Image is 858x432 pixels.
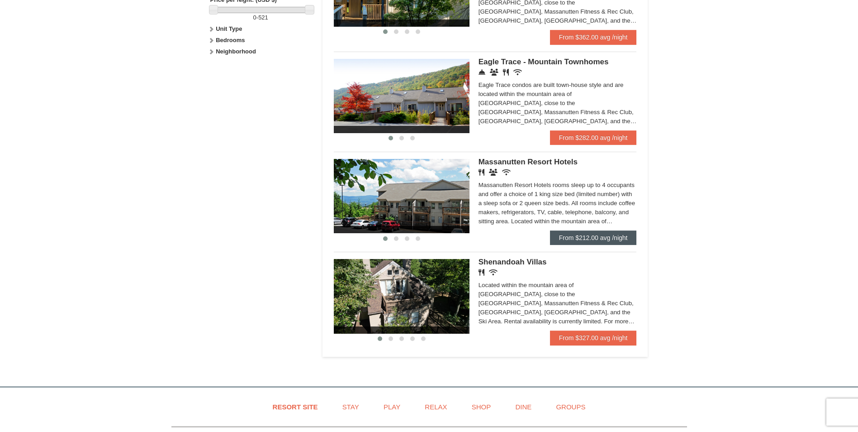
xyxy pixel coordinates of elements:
a: Stay [331,397,370,417]
span: Massanutten Resort Hotels [479,158,578,166]
a: Relax [413,397,458,417]
a: From $327.00 avg /night [550,331,637,345]
a: From $212.00 avg /night [550,230,637,245]
div: Massanutten Resort Hotels rooms sleep up to 4 occupants and offer a choice of 1 king size bed (li... [479,181,637,226]
i: Wireless Internet (free) [489,269,498,276]
i: Wireless Internet (free) [502,169,511,176]
i: Restaurant [479,269,484,276]
a: Dine [504,397,543,417]
a: From $282.00 avg /night [550,130,637,145]
span: Shenandoah Villas [479,258,547,266]
strong: Unit Type [216,25,242,32]
label: - [210,13,311,22]
span: 521 [258,14,268,21]
strong: Neighborhood [216,48,256,55]
span: Eagle Trace - Mountain Townhomes [479,58,609,66]
i: Concierge Desk [479,69,485,76]
i: Restaurant [479,169,484,176]
a: Resort Site [261,397,329,417]
i: Wireless Internet (free) [513,69,522,76]
span: 0 [253,14,256,21]
div: Located within the mountain area of [GEOGRAPHIC_DATA], close to the [GEOGRAPHIC_DATA], Massanutte... [479,281,637,326]
a: Shop [460,397,502,417]
i: Restaurant [503,69,509,76]
div: Eagle Trace condos are built town-house style and are located within the mountain area of [GEOGRA... [479,81,637,126]
a: From $362.00 avg /night [550,30,637,44]
a: Play [372,397,412,417]
a: Groups [545,397,597,417]
i: Conference Facilities [490,69,498,76]
strong: Bedrooms [216,37,245,43]
i: Banquet Facilities [489,169,498,176]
